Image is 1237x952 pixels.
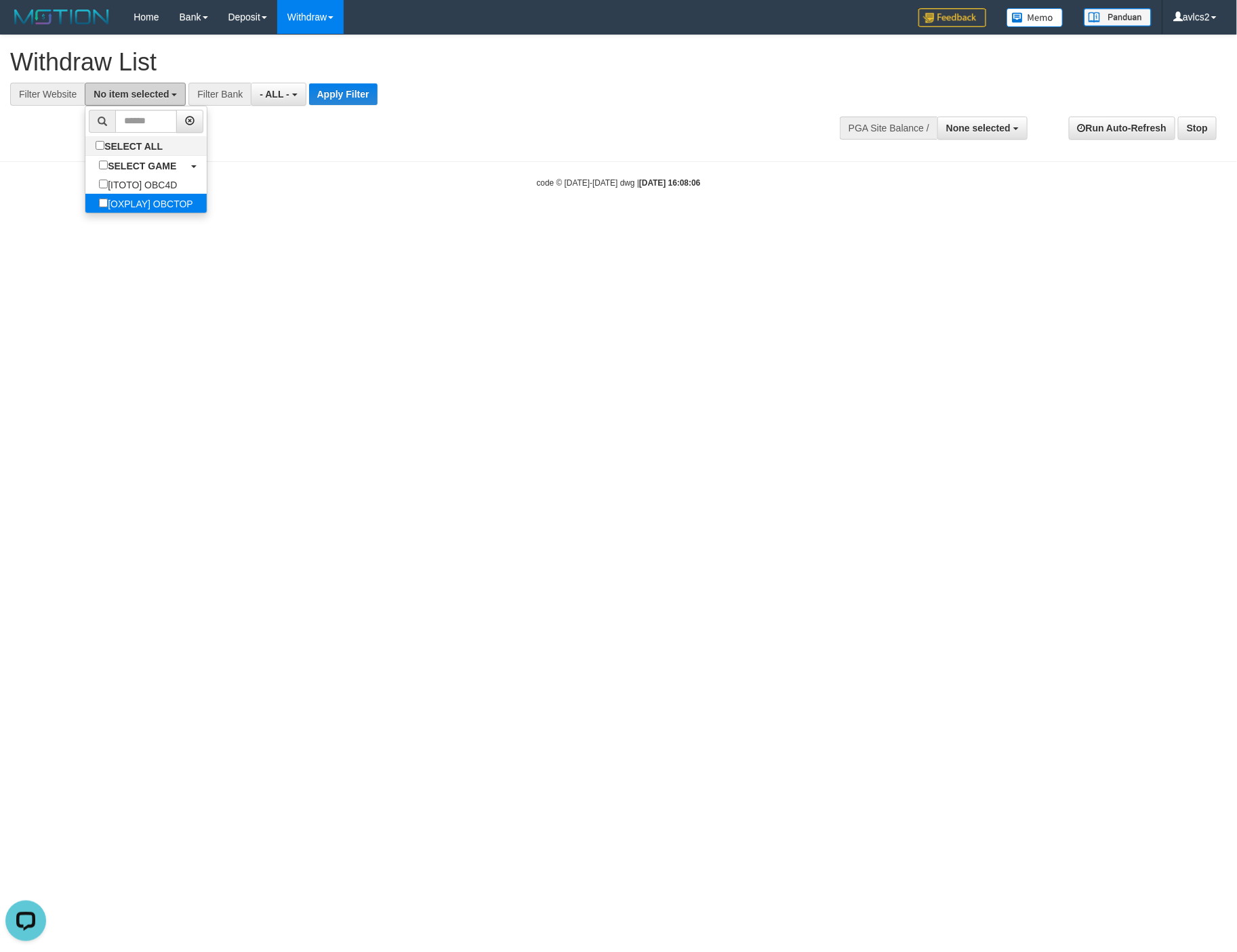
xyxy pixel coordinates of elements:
[108,161,176,171] b: SELECT GAME
[188,83,251,106] div: Filter Bank
[918,8,986,27] img: Feedback.jpg
[99,180,108,188] input: [ITOTO] OBC4D
[1007,8,1063,27] img: Button%20Memo.svg
[840,117,937,140] div: PGA Site Balance /
[5,5,46,46] button: Open LiveChat chat widget
[10,49,811,76] h1: Withdraw List
[309,83,378,105] button: Apply Filter
[251,83,306,106] button: - ALL -
[96,141,104,150] input: SELECT ALL
[94,89,169,100] span: No item selected
[537,178,701,188] small: code © [DATE]-[DATE] dwg |
[1069,117,1175,140] a: Run Auto-Refresh
[937,117,1028,140] button: None selected
[85,136,176,155] label: SELECT ALL
[10,7,113,27] img: MOTION_logo.png
[260,89,289,100] span: - ALL -
[1178,117,1217,140] a: Stop
[1084,8,1152,26] img: panduan.png
[946,123,1011,133] span: None selected
[85,175,190,194] label: [ITOTO] OBC4D
[85,156,206,175] a: SELECT GAME
[99,199,108,207] input: [OXPLAY] OBCTOP
[99,161,108,169] input: SELECT GAME
[639,178,700,188] strong: [DATE] 16:08:06
[85,83,186,106] button: No item selected
[10,83,85,106] div: Filter Website
[85,194,206,213] label: [OXPLAY] OBCTOP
